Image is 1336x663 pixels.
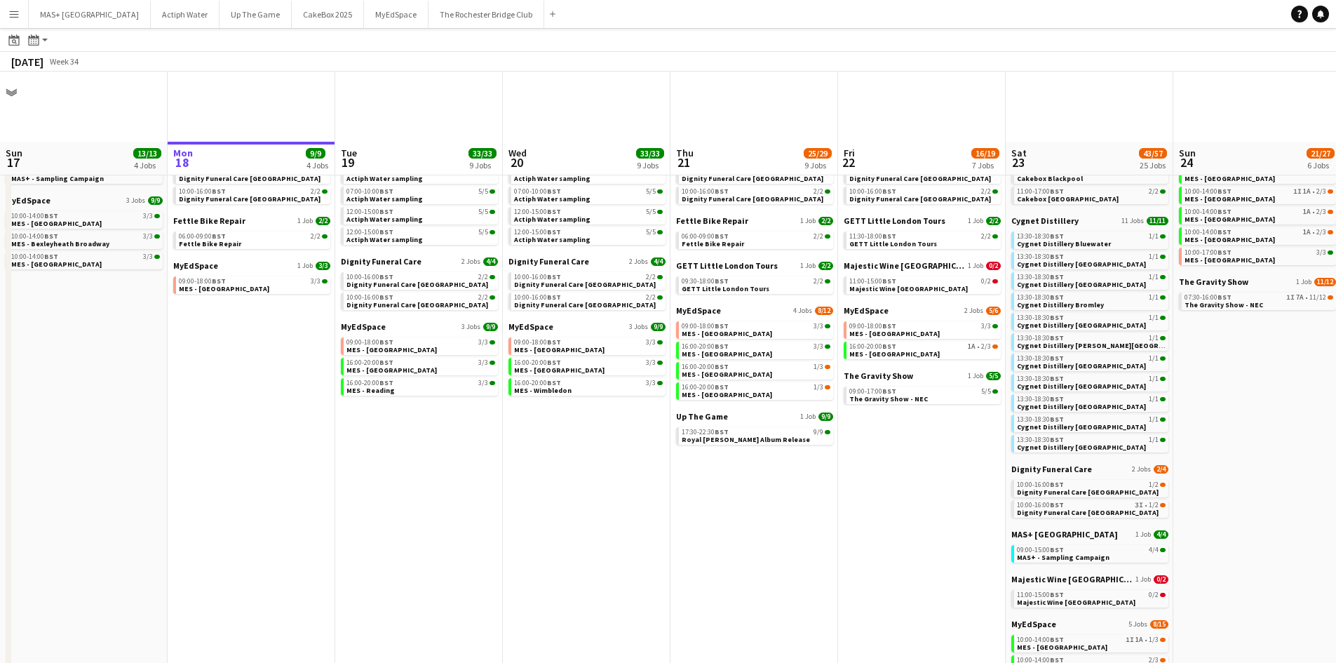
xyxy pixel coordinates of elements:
a: 10:00-16:00BST2/2Dignity Funeral Care [GEOGRAPHIC_DATA] [346,293,495,309]
span: Actiph Water sampling [514,194,591,203]
a: 12:00-15:00BST5/5Actiph Water sampling [514,227,663,243]
span: Dignity Funeral Care [341,256,421,267]
a: 09:00-18:00BST3/3MES - [GEOGRAPHIC_DATA] [682,321,830,337]
span: 3/3 [814,323,823,330]
span: Dignity Funeral Care [508,256,589,267]
span: BST [882,276,896,286]
span: BST [1217,248,1232,257]
span: 3/3 [143,233,153,240]
div: Cygnet Distillery11 Jobs11/1113:30-18:30BST1/1Cygnet Distillery Bluewater13:30-18:30BST1/1Cygnet ... [1011,215,1168,464]
div: Dignity Funeral Care2 Jobs4/410:00-16:00BST2/2Dignity Funeral Care [GEOGRAPHIC_DATA]10:00-16:00BS... [508,256,666,321]
span: BST [379,207,393,216]
a: The Gravity Show1 Job11/12 [1179,276,1336,287]
span: Actiph Water sampling [346,235,423,244]
div: Dignity Funeral Care2 Jobs4/410:00-16:00BST2/2Dignity Funeral Care [GEOGRAPHIC_DATA]10:00-16:00BS... [173,150,330,215]
span: 09:00-18:00 [179,278,226,285]
a: Dignity Funeral Care2 Jobs4/4 [341,256,498,267]
span: GETT Little London Tours [676,260,778,271]
a: 10:00-16:00BST2/2Dignity Funeral Care [GEOGRAPHIC_DATA] [346,272,495,288]
span: 11:30-18:00 [849,233,896,240]
span: 2/2 [818,262,833,270]
div: MyEdSpace4 Jobs8/1209:00-18:00BST3/3MES - [GEOGRAPHIC_DATA]16:00-20:00BST3/3MES - [GEOGRAPHIC_DAT... [676,305,833,411]
div: Majestic Wine [GEOGRAPHIC_DATA]1 Job0/211:00-15:00BST0/2Majestic Wine [GEOGRAPHIC_DATA] [844,260,1001,305]
span: Dignity Funeral Care Aberdeen [682,174,823,183]
button: CakeBox 2025 [292,1,364,28]
span: 2/2 [311,233,320,240]
div: MyEdSpace5 Jobs10/1510:00-14:00BST1A•1/3MES - [GEOGRAPHIC_DATA]10:00-14:00BST1I1A•2/3MES - [GEOGR... [1179,150,1336,276]
span: BST [1050,187,1064,196]
span: 1I [1293,188,1302,195]
span: 12:00-15:00 [514,208,561,215]
span: 2/2 [814,233,823,240]
span: BST [715,232,729,241]
span: 1 Job [968,217,983,225]
span: 1A [1303,188,1311,195]
button: Up The Game [220,1,292,28]
span: Cygnet Distillery Brighton [1017,260,1146,269]
span: 10:00-14:00 [11,253,58,260]
div: • [1185,188,1333,195]
span: 10:00-14:00 [1185,229,1232,236]
span: 2/2 [316,217,330,225]
a: 11:00-15:00BST0/2Majestic Wine [GEOGRAPHIC_DATA] [849,276,998,293]
span: MAS+ - Sampling Campaign [11,174,104,183]
span: 2/2 [478,274,488,281]
span: MES - Northfield [1185,255,1275,264]
a: 12:00-15:00BST5/5Actiph Water sampling [514,207,663,223]
span: BST [1050,252,1064,261]
span: Dignity Funeral Care Aberdeen [346,280,488,289]
span: 2/2 [814,188,823,195]
span: BST [1217,187,1232,196]
span: BST [212,187,226,196]
span: Cygnet Distillery Culverhouse Cross [1017,341,1202,350]
a: 09:00-18:00BST3/3MES - [GEOGRAPHIC_DATA] [179,276,328,293]
span: 2/3 [1316,188,1326,195]
span: 1/1 [1149,274,1159,281]
span: Dignity Funeral Care Southampton [514,300,656,309]
a: 09:30-18:00BST2/2GETT Little London Tours [682,276,830,293]
span: 0/2 [981,278,991,285]
span: GETT Little London Tours [849,239,937,248]
span: 10:00-14:00 [11,213,58,220]
span: 1A [1303,229,1311,236]
span: 12:00-15:00 [346,229,393,236]
a: 12:00-15:00BST5/5Actiph Water sampling [346,227,495,243]
span: BST [547,227,561,236]
button: The Rochester Bridge Club [429,1,544,28]
span: Actiph Water sampling [514,215,591,224]
span: Cakebox Blackpool [1017,174,1083,183]
a: 10:00-14:00BST1A•2/3MES - [GEOGRAPHIC_DATA] [1185,227,1333,243]
span: 2/2 [311,188,320,195]
span: BST [1050,272,1064,281]
span: 11 Jobs [1121,217,1144,225]
span: 5/5 [646,229,656,236]
span: Cygnet Distillery Bromley [1017,300,1104,309]
span: 07:00-10:00 [514,188,561,195]
span: 5/5 [478,229,488,236]
span: MES - Northfield [179,284,269,293]
span: MES - Berkhamsted High Street [11,219,102,228]
span: 4/4 [651,257,666,266]
span: 13:30-18:30 [1017,274,1064,281]
button: MAS+ [GEOGRAPHIC_DATA] [29,1,151,28]
span: BST [44,211,58,220]
a: 10:00-16:00BST2/2Dignity Funeral Care [GEOGRAPHIC_DATA] [514,272,663,288]
span: Dignity Funeral Care Aberdeen [514,280,656,289]
span: 1 Job [800,262,816,270]
a: 06:00-09:00BST2/2Fettle Bike Repair [179,232,328,248]
div: GETT Little London Tours1 Job2/211:30-18:00BST2/2GETT Little London Tours [844,215,1001,260]
span: BST [715,187,729,196]
span: 07:00-10:00 [346,188,393,195]
div: Dignity Funeral Care2 Jobs4/410:00-16:00BST2/2Dignity Funeral Care [GEOGRAPHIC_DATA]10:00-16:00BS... [844,150,1001,215]
span: BST [1050,232,1064,241]
span: BST [1217,227,1232,236]
div: MyEdSpace3 Jobs9/909:00-18:00BST3/3MES - [GEOGRAPHIC_DATA]16:00-20:00BST3/3MES - [GEOGRAPHIC_DATA... [508,321,666,399]
span: BST [1050,293,1064,302]
span: 10:00-16:00 [682,188,729,195]
a: GETT Little London Tours1 Job2/2 [844,215,1001,226]
span: 3/3 [814,343,823,350]
span: 12:00-15:00 [514,229,561,236]
span: 8/12 [815,307,833,315]
span: 1 Job [1296,278,1311,286]
span: 10:00-16:00 [346,294,393,301]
